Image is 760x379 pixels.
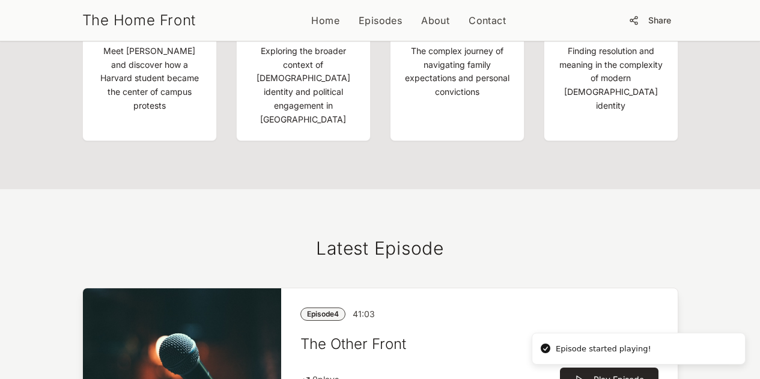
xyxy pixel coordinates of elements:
button: Share [622,10,678,31]
a: The Home Front [82,11,196,30]
a: Episodes [359,13,402,28]
p: The complex journey of navigating family expectations and personal convictions [405,44,509,99]
div: Episode 4 [300,308,345,321]
a: Contact [469,13,506,28]
a: Home [311,13,339,28]
span: 41:03 [353,308,375,320]
a: About [421,13,449,28]
p: Meet [PERSON_NAME] and discover how a Harvard student became the center of campus protests [97,44,202,113]
p: Finding resolution and meaning in the complexity of modern [DEMOGRAPHIC_DATA] identity [559,44,663,113]
span: Share [648,14,671,26]
div: Episode started playing! [556,343,651,355]
p: Exploring the broader context of [DEMOGRAPHIC_DATA] identity and political engagement in [GEOGRAP... [251,44,356,127]
h2: Latest Episode [82,237,678,259]
h3: The Other Front [300,335,658,353]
